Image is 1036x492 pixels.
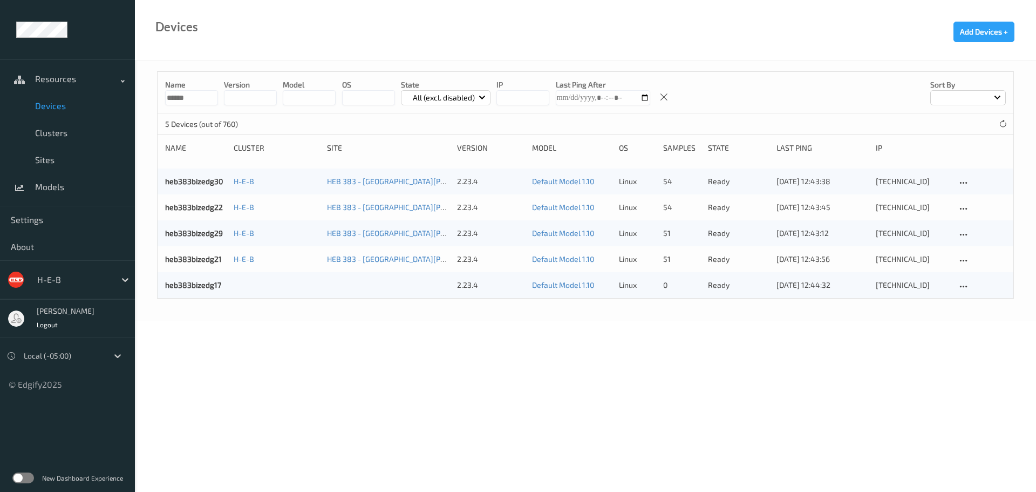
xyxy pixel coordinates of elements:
[876,254,949,265] div: [TECHNICAL_ID]
[409,92,479,103] p: All (excl. disabled)
[930,79,1006,90] p: Sort by
[663,176,700,187] div: 54
[327,254,491,264] a: HEB 383 - [GEOGRAPHIC_DATA][PERSON_NAME]
[532,280,594,289] a: Default Model 1.10
[708,228,769,239] p: ready
[165,119,246,130] p: 5 Devices (out of 760)
[165,254,222,264] a: heb383bizedg21
[165,228,223,238] a: heb383bizedg29
[234,228,254,238] a: H-E-B
[663,202,700,213] div: 54
[708,202,769,213] p: ready
[234,254,254,264] a: H-E-B
[165,280,221,289] a: heb383bizedg17
[619,280,656,291] p: linux
[663,228,700,239] div: 51
[708,254,769,265] p: ready
[224,79,277,90] p: version
[663,280,700,291] div: 0
[663,254,700,265] div: 51
[532,254,594,264] a: Default Model 1.10
[776,228,868,239] div: [DATE] 12:43:12
[619,176,656,187] p: linux
[876,176,949,187] div: [TECHNICAL_ID]
[708,143,769,153] div: State
[165,143,226,153] div: Name
[708,176,769,187] p: ready
[619,143,656,153] div: OS
[532,143,611,153] div: Model
[876,228,949,239] div: [TECHNICAL_ID]
[234,143,319,153] div: Cluster
[155,22,198,32] div: Devices
[457,202,524,213] div: 2.23.4
[532,177,594,186] a: Default Model 1.10
[876,143,949,153] div: ip
[876,280,949,291] div: [TECHNICAL_ID]
[457,143,524,153] div: version
[457,254,524,265] div: 2.23.4
[776,254,868,265] div: [DATE] 12:43:56
[496,79,549,90] p: IP
[532,203,594,212] a: Default Model 1.10
[234,203,254,212] a: H-E-B
[457,228,524,239] div: 2.23.4
[342,79,395,90] p: OS
[165,177,223,186] a: heb383bizedg30
[776,176,868,187] div: [DATE] 12:43:38
[708,280,769,291] p: ready
[327,228,491,238] a: HEB 383 - [GEOGRAPHIC_DATA][PERSON_NAME]
[619,202,656,213] p: linux
[776,202,868,213] div: [DATE] 12:43:45
[234,177,254,186] a: H-E-B
[327,143,449,153] div: Site
[663,143,700,153] div: Samples
[165,203,223,212] a: heb383bizedg22
[619,228,656,239] p: linux
[619,254,656,265] p: linux
[327,203,491,212] a: HEB 383 - [GEOGRAPHIC_DATA][PERSON_NAME]
[556,79,650,90] p: Last Ping After
[165,79,218,90] p: Name
[776,143,868,153] div: Last Ping
[953,22,1014,42] button: Add Devices +
[401,79,491,90] p: State
[876,202,949,213] div: [TECHNICAL_ID]
[776,280,868,291] div: [DATE] 12:44:32
[283,79,336,90] p: model
[532,228,594,238] a: Default Model 1.10
[457,176,524,187] div: 2.23.4
[327,177,491,186] a: HEB 383 - [GEOGRAPHIC_DATA][PERSON_NAME]
[457,280,524,291] div: 2.23.4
